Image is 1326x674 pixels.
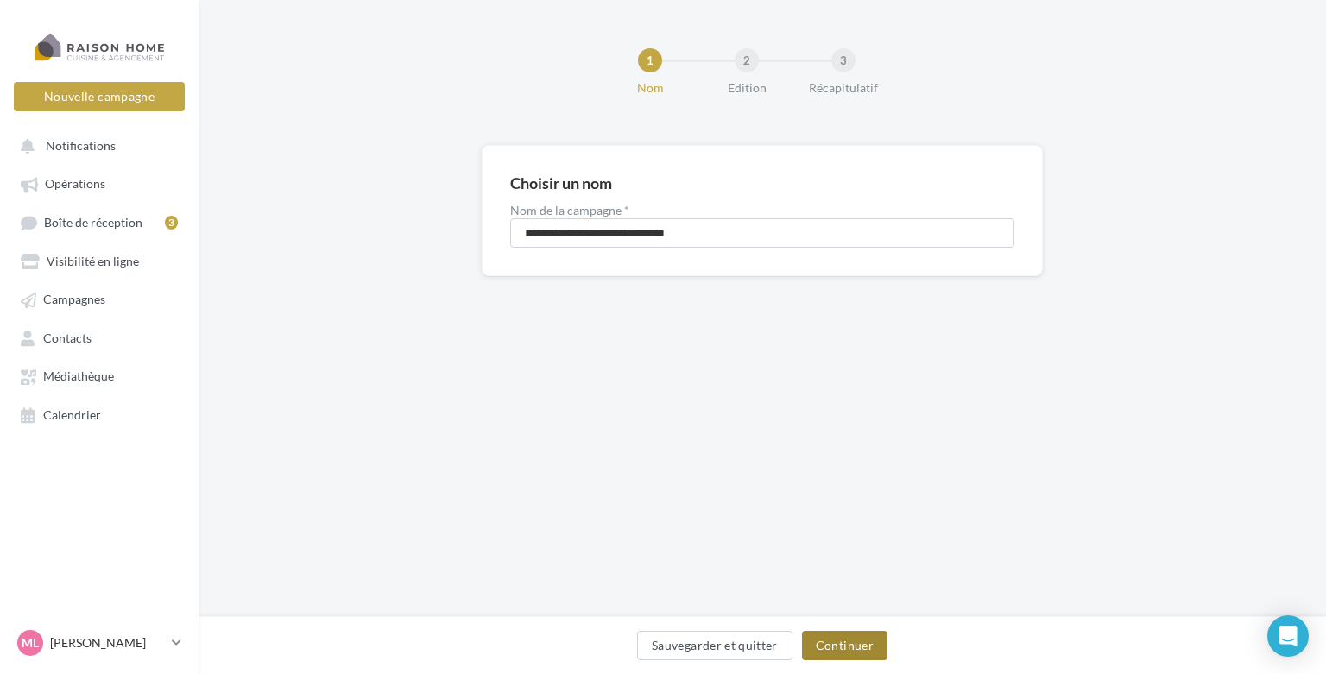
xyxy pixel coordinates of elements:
[510,175,612,191] div: Choisir un nom
[831,48,856,72] div: 3
[10,129,181,161] button: Notifications
[10,399,188,430] a: Calendrier
[595,79,705,97] div: Nom
[14,627,185,659] a: Ml [PERSON_NAME]
[43,369,114,384] span: Médiathèque
[22,634,39,652] span: Ml
[47,254,139,268] span: Visibilité en ligne
[637,631,792,660] button: Sauvegarder et quitter
[1267,615,1309,657] div: Open Intercom Messenger
[10,245,188,276] a: Visibilité en ligne
[165,216,178,230] div: 3
[510,205,1014,217] label: Nom de la campagne *
[50,634,165,652] p: [PERSON_NAME]
[691,79,802,97] div: Edition
[14,82,185,111] button: Nouvelle campagne
[45,177,105,192] span: Opérations
[10,206,188,238] a: Boîte de réception3
[10,322,188,353] a: Contacts
[638,48,662,72] div: 1
[735,48,759,72] div: 2
[802,631,887,660] button: Continuer
[10,283,188,314] a: Campagnes
[43,293,105,307] span: Campagnes
[44,215,142,230] span: Boîte de réception
[10,360,188,391] a: Médiathèque
[10,167,188,198] a: Opérations
[46,138,116,153] span: Notifications
[43,407,101,422] span: Calendrier
[43,331,92,345] span: Contacts
[788,79,899,97] div: Récapitulatif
